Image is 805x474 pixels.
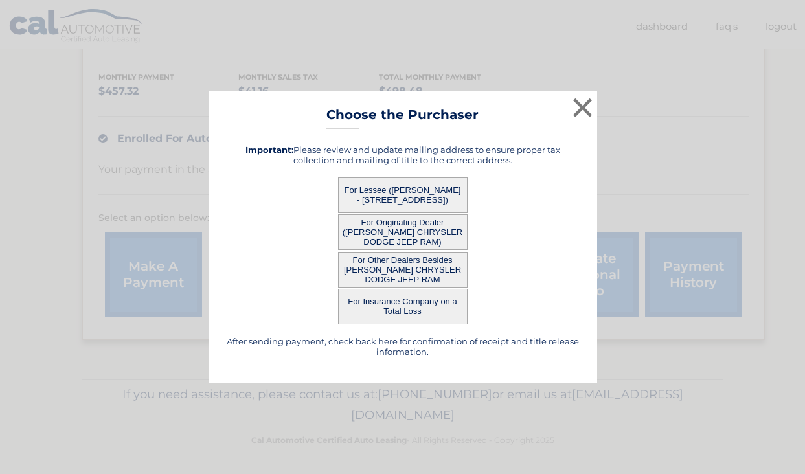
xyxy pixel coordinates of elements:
[225,336,581,357] h5: After sending payment, check back here for confirmation of receipt and title release information.
[338,252,468,288] button: For Other Dealers Besides [PERSON_NAME] CHRYSLER DODGE JEEP RAM
[570,95,596,120] button: ×
[326,107,479,130] h3: Choose the Purchaser
[338,177,468,213] button: For Lessee ([PERSON_NAME] - [STREET_ADDRESS])
[245,144,293,155] strong: Important:
[225,144,581,165] h5: Please review and update mailing address to ensure proper tax collection and mailing of title to ...
[338,289,468,324] button: For Insurance Company on a Total Loss
[338,214,468,250] button: For Originating Dealer ([PERSON_NAME] CHRYSLER DODGE JEEP RAM)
